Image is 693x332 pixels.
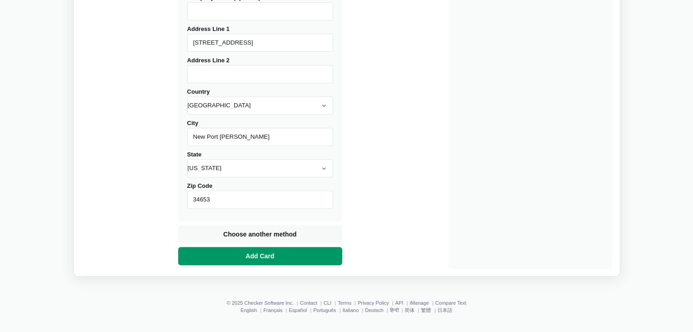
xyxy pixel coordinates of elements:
[289,307,307,313] a: Español
[395,300,403,306] a: API
[410,300,429,306] a: iManage
[358,300,389,306] a: Privacy Policy
[178,247,342,265] button: Add Card
[187,128,333,146] input: City
[187,34,333,52] input: Address Line 1
[226,300,300,306] li: © 2025 Checker Software Inc.
[244,252,276,261] span: Add Card
[338,300,351,306] a: Terms
[187,96,333,115] select: Country
[187,151,333,177] label: State
[178,225,342,243] button: Choose another method
[187,88,333,115] label: Country
[221,230,298,239] span: Choose another method
[437,307,452,313] a: 日本語
[187,182,333,209] label: Zip Code
[187,2,333,20] input: Company Name (optional)
[187,120,333,146] label: City
[343,307,359,313] a: Italiano
[435,300,466,306] a: Compare Text
[187,191,333,209] input: Zip Code
[421,307,431,313] a: 繁體
[187,65,333,83] input: Address Line 2
[323,300,331,306] a: CLI
[390,307,398,313] a: हिन्दी
[300,300,317,306] a: Contact
[241,307,257,313] a: English
[313,307,336,313] a: Português
[187,159,333,177] select: State
[187,25,333,52] label: Address Line 1
[365,307,383,313] a: Deutsch
[187,57,333,83] label: Address Line 2
[263,307,282,313] a: Français
[405,307,415,313] a: 简体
